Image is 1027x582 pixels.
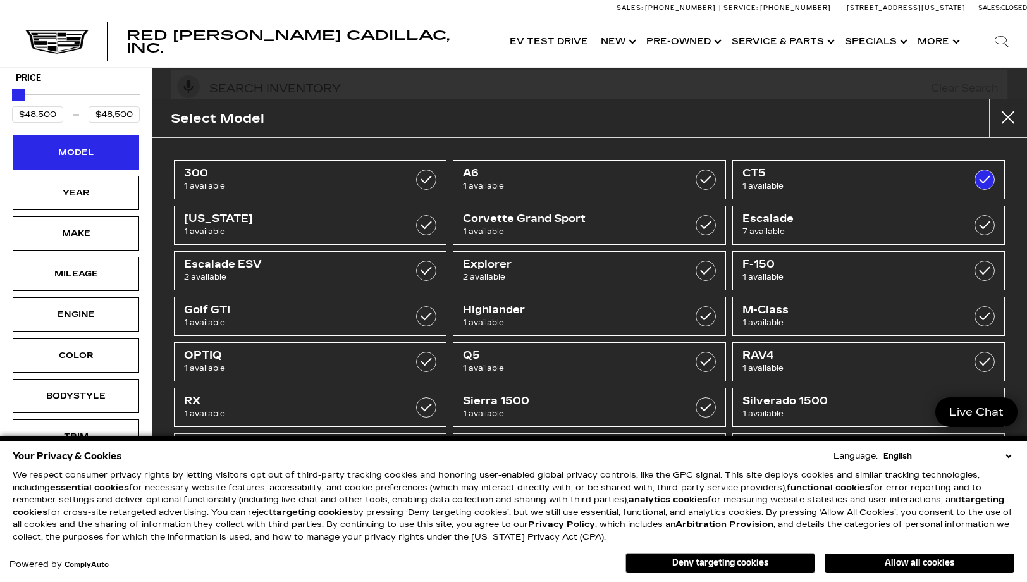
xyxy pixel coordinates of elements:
span: [PHONE_NUMBER] [760,4,831,12]
strong: essential cookies [50,483,129,493]
span: 1 available [184,180,398,192]
span: M-Class [742,304,957,316]
a: OPTIQ1 available [174,342,446,381]
span: OPTIQ [184,349,398,362]
div: MakeMake [13,216,139,251]
a: CT51 available [732,160,1005,199]
a: [STREET_ADDRESS][US_STATE] [847,4,966,12]
div: Year [44,186,108,200]
div: Color [44,349,108,362]
a: Corvette Grand Sport1 available [453,206,725,245]
a: A61 available [453,160,725,199]
u: Privacy Policy [528,519,595,529]
a: 3001 available [174,160,446,199]
span: Service: [723,4,758,12]
span: Live Chat [943,405,1010,419]
div: Language: [833,452,878,461]
a: Specials [839,16,911,67]
a: Silverado 15001 available [732,388,1005,427]
span: A6 [463,167,677,180]
span: Sierra 1500 [463,395,677,407]
div: Make [44,226,108,240]
a: RAV41 available [732,342,1005,381]
span: CT5 [742,167,957,180]
div: Model [44,145,108,159]
span: 2 available [463,271,677,283]
span: Escalade ESV [184,258,398,271]
a: Q51 available [453,342,725,381]
a: RX1 available [174,388,446,427]
span: RAV4 [742,349,957,362]
a: Service: [PHONE_NUMBER] [719,4,834,11]
span: 1 available [742,362,957,375]
a: Explorer2 available [453,251,725,290]
span: Your Privacy & Cookies [13,447,122,465]
span: 2 available [184,271,398,283]
a: M-Class1 available [732,297,1005,336]
span: F-150 [742,258,957,271]
div: EngineEngine [13,297,139,331]
a: New [594,16,640,67]
span: [US_STATE] [184,213,398,225]
div: Bodystyle [44,389,108,403]
a: Live Chat [935,397,1018,427]
a: EV Test Drive [503,16,594,67]
span: 1 available [742,316,957,329]
button: More [911,16,964,67]
div: Maximum Price [12,89,25,101]
button: Deny targeting cookies [625,553,815,573]
div: Powered by [9,560,109,569]
div: BodystyleBodystyle [13,379,139,413]
span: 1 available [463,316,677,329]
div: Trim [44,430,108,443]
span: 1 available [184,407,398,420]
input: Minimum [12,106,63,123]
span: Golf GTI [184,304,398,316]
span: 1 available [463,225,677,238]
span: RX [184,395,398,407]
strong: targeting cookies [273,507,353,517]
div: ModelModel [13,135,139,170]
span: Red [PERSON_NAME] Cadillac, Inc. [126,28,450,56]
span: 1 available [463,362,677,375]
a: XT43 available [174,433,446,473]
strong: functional cookies [787,483,870,493]
button: Close [989,99,1027,137]
a: Sales: [PHONE_NUMBER] [617,4,719,11]
a: [US_STATE]1 available [174,206,446,245]
a: ComplyAuto [65,561,109,569]
strong: targeting cookies [13,495,1004,517]
span: 1 available [463,180,677,192]
button: Allow all cookies [825,554,1014,573]
a: F-1501 available [732,251,1005,290]
span: Q5 [463,349,677,362]
div: Engine [44,307,108,321]
strong: analytics cookies [629,495,708,505]
a: Highlander1 available [453,297,725,336]
span: Escalade [742,213,957,225]
a: Service & Parts [725,16,839,67]
img: Cadillac Dark Logo with Cadillac White Text [25,30,89,54]
span: [PHONE_NUMBER] [645,4,716,12]
span: 1 available [184,316,398,329]
div: Price [12,84,140,123]
span: Silverado 1500 [742,395,957,407]
span: Explorer [463,258,677,271]
div: ColorColor [13,338,139,373]
span: 1 available [742,180,957,192]
a: Golf GTI1 available [174,297,446,336]
a: XV Crosstrek1 available [732,433,1005,473]
a: XT54 available [453,433,725,473]
span: 7 available [742,225,957,238]
span: 1 available [463,407,677,420]
a: Escalade ESV2 available [174,251,446,290]
a: Pre-Owned [640,16,725,67]
strong: Arbitration Provision [675,519,773,529]
input: Maximum [89,106,140,123]
span: 1 available [742,271,957,283]
span: Sales: [978,4,1001,12]
select: Language Select [880,450,1014,462]
div: Mileage [44,267,108,281]
span: Sales: [617,4,643,12]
